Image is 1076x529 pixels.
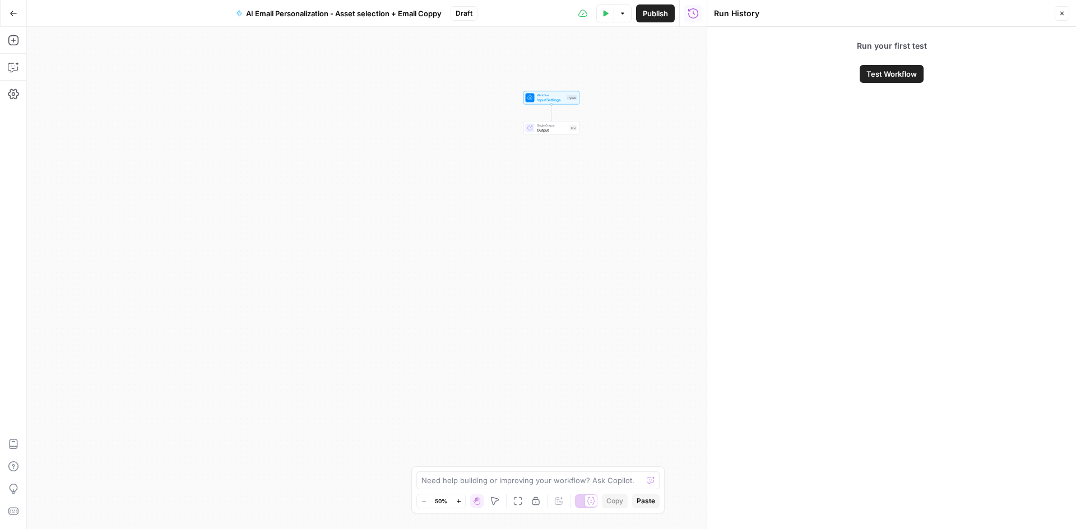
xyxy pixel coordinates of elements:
button: AI Email Personalization - Asset selection + Email Coppy [229,4,448,22]
span: Run your first test [843,27,940,65]
button: Paste [632,494,660,508]
span: Workflow [537,93,565,97]
div: End [570,125,577,130]
div: WorkflowInput SettingsInputs [508,91,595,105]
span: Paste [637,496,655,506]
span: Single Output [537,123,568,128]
div: Single OutputOutputEnd [508,121,595,135]
span: Output [537,127,568,133]
button: Copy [602,494,628,508]
button: Test Workflow [860,65,924,83]
span: Test Workflow [866,68,917,79]
span: AI Email Personalization - Asset selection + Email Coppy [246,8,442,19]
span: 50% [435,497,447,505]
g: Edge from start to end [551,105,553,121]
span: Publish [643,8,668,19]
button: Publish [636,4,675,22]
span: Draft [456,8,472,18]
div: Inputs [567,95,577,100]
span: Copy [606,496,623,506]
span: Input Settings [537,97,565,102]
